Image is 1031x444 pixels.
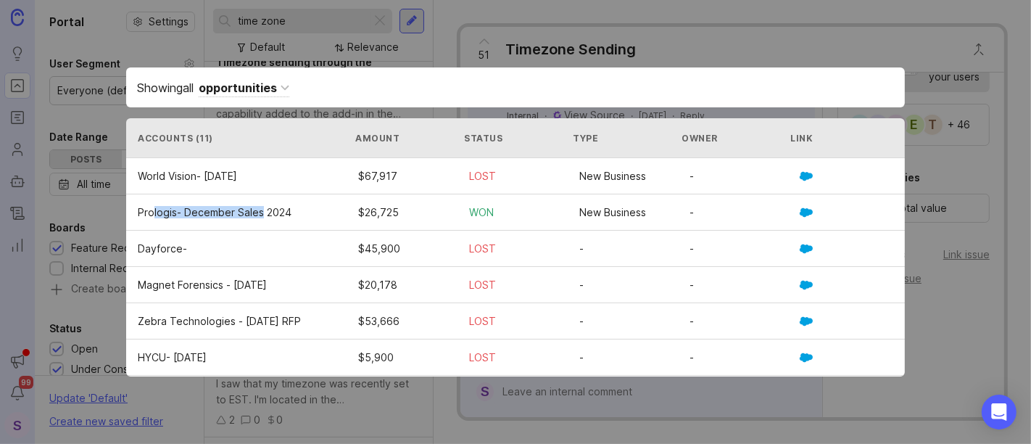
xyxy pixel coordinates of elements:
div: $5,900 [358,353,468,363]
img: GKxMRLiRsgdWqxrdBeWfGK5kaZ2alx1WifDSa2kSTsK6wyJURKhUuPoQRYzjholVGzT2A2owx2gHwZoyZHHCYJ8YNOAZj3DSg... [800,315,813,328]
div: Status [464,132,573,144]
div: opportunities [199,79,277,96]
div: Showing all [137,78,894,96]
div: - [690,244,800,254]
div: - [579,353,690,363]
div: Open Intercom Messenger [982,395,1016,429]
img: GKxMRLiRsgdWqxrdBeWfGK5kaZ2alx1WifDSa2kSTsK6wyJURKhUuPoQRYzjholVGzT2A2owx2gHwZoyZHHCYJ8YNOAZj3DSg... [800,242,813,255]
div: - [690,207,800,218]
div: - [579,280,690,290]
div: Prologis- December Sales 2024 [138,207,358,218]
div: lost [469,353,579,363]
div: - [579,244,690,254]
div: New Business [579,171,690,181]
img: GKxMRLiRsgdWqxrdBeWfGK5kaZ2alx1WifDSa2kSTsK6wyJURKhUuPoQRYzjholVGzT2A2owx2gHwZoyZHHCYJ8YNOAZj3DSg... [800,279,813,292]
div: World Vision- [DATE] [138,171,358,181]
div: - [690,353,800,363]
div: - [690,316,800,326]
div: lost [469,280,579,290]
div: $26,725 [358,207,468,218]
div: - [690,171,800,181]
div: Link [790,132,813,144]
div: Accounts ( 11 ) [138,132,355,144]
div: Zebra Technologies - [DATE] RFP [138,316,358,326]
div: HYCU- [DATE] [138,353,358,363]
div: Owner [682,132,790,144]
div: $20,178 [358,280,468,290]
div: $67,917 [358,171,468,181]
div: lost [469,171,579,181]
div: $45,900 [358,244,468,254]
div: New Business [579,207,690,218]
div: lost [469,316,579,326]
img: GKxMRLiRsgdWqxrdBeWfGK5kaZ2alx1WifDSa2kSTsK6wyJURKhUuPoQRYzjholVGzT2A2owx2gHwZoyZHHCYJ8YNOAZj3DSg... [800,351,813,364]
div: Type [573,132,682,144]
div: - [690,280,800,290]
div: lost [469,244,579,254]
div: won [469,207,579,218]
div: $53,666 [358,316,468,326]
div: Magnet Forensics - [DATE] [138,280,358,290]
div: Amount [355,132,464,144]
div: Dayforce- [138,244,358,254]
img: GKxMRLiRsgdWqxrdBeWfGK5kaZ2alx1WifDSa2kSTsK6wyJURKhUuPoQRYzjholVGzT2A2owx2gHwZoyZHHCYJ8YNOAZj3DSg... [800,206,813,219]
div: - [579,316,690,326]
img: GKxMRLiRsgdWqxrdBeWfGK5kaZ2alx1WifDSa2kSTsK6wyJURKhUuPoQRYzjholVGzT2A2owx2gHwZoyZHHCYJ8YNOAZj3DSg... [800,170,813,183]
